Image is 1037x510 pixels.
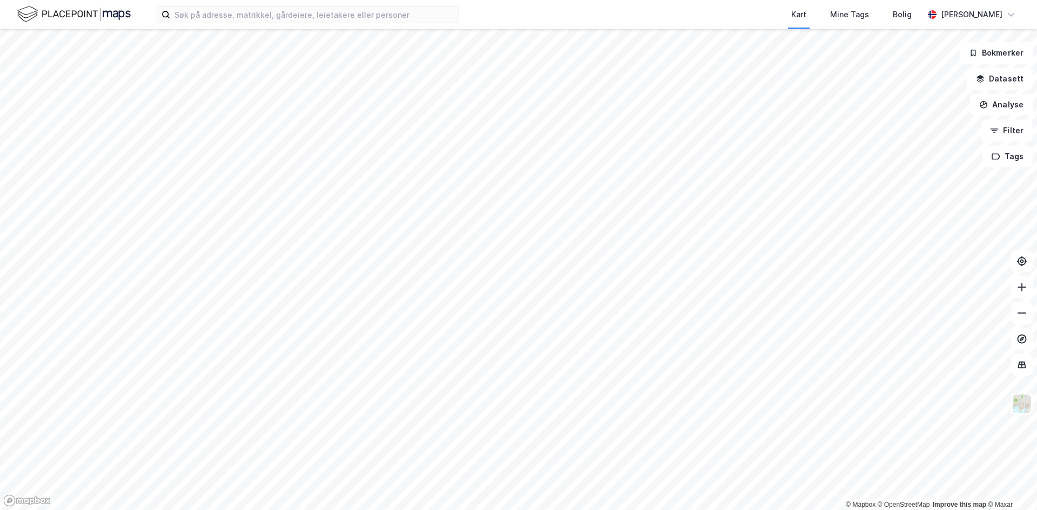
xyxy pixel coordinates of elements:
[981,120,1033,141] button: Filter
[983,458,1037,510] iframe: Chat Widget
[967,68,1033,90] button: Datasett
[846,501,876,508] a: Mapbox
[1012,393,1032,414] img: Z
[3,494,51,507] a: Mapbox homepage
[17,5,131,24] img: logo.f888ab2527a4732fd821a326f86c7f29.svg
[791,8,806,21] div: Kart
[893,8,912,21] div: Bolig
[830,8,869,21] div: Mine Tags
[960,42,1033,64] button: Bokmerker
[982,146,1033,167] button: Tags
[983,458,1037,510] div: Kontrollprogram for chat
[878,501,930,508] a: OpenStreetMap
[170,6,459,23] input: Søk på adresse, matrikkel, gårdeiere, leietakere eller personer
[941,8,1002,21] div: [PERSON_NAME]
[933,501,986,508] a: Improve this map
[970,94,1033,115] button: Analyse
